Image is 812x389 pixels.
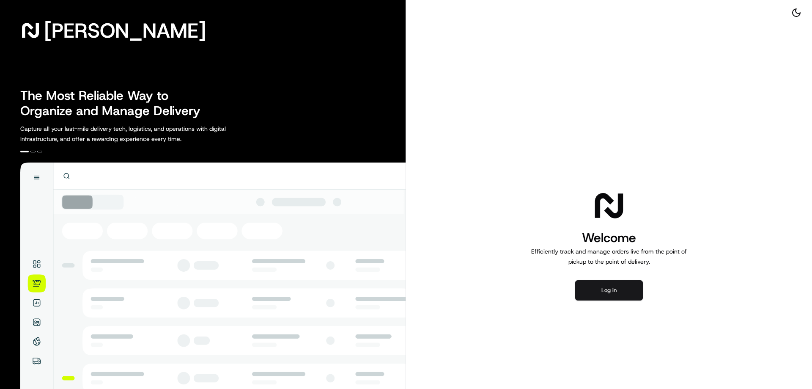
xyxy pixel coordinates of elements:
p: Efficiently track and manage orders live from the point of pickup to the point of delivery. [528,246,690,267]
span: [PERSON_NAME] [44,22,206,39]
button: Log in [575,280,643,301]
p: Capture all your last-mile delivery tech, logistics, and operations with digital infrastructure, ... [20,124,264,144]
h1: Welcome [528,229,690,246]
h2: The Most Reliable Way to Organize and Manage Delivery [20,88,210,119]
